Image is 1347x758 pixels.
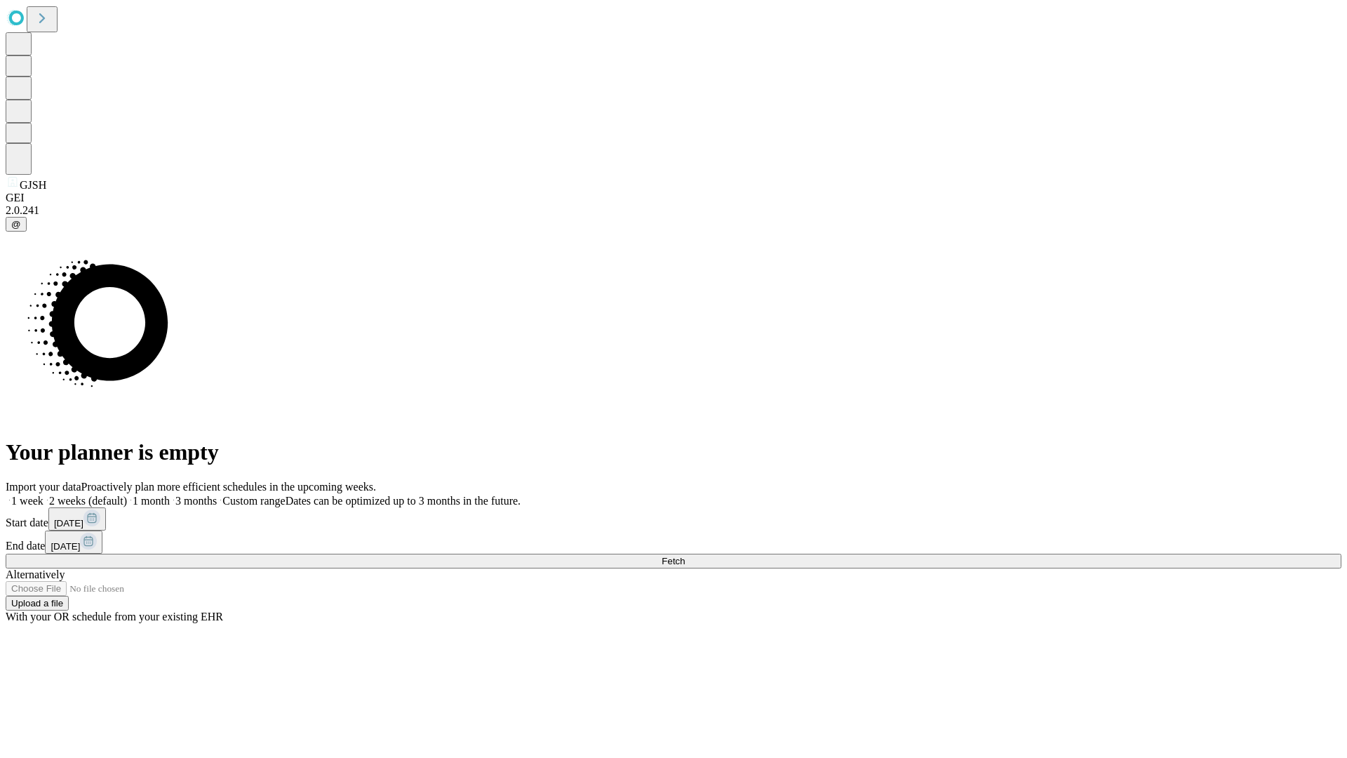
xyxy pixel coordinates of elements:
button: [DATE] [48,507,106,531]
span: GJSH [20,179,46,191]
span: Proactively plan more efficient schedules in the upcoming weeks. [81,481,376,493]
span: 3 months [175,495,217,507]
button: [DATE] [45,531,102,554]
span: Dates can be optimized up to 3 months in the future. [286,495,521,507]
span: With your OR schedule from your existing EHR [6,611,223,623]
span: [DATE] [54,518,83,528]
span: 1 week [11,495,43,507]
span: 2 weeks (default) [49,495,127,507]
span: Custom range [222,495,285,507]
span: @ [11,219,21,230]
span: [DATE] [51,541,80,552]
h1: Your planner is empty [6,439,1341,465]
span: 1 month [133,495,170,507]
span: Fetch [662,556,685,566]
span: Import your data [6,481,81,493]
div: 2.0.241 [6,204,1341,217]
div: End date [6,531,1341,554]
span: Alternatively [6,568,65,580]
button: Upload a file [6,596,69,611]
div: Start date [6,507,1341,531]
button: @ [6,217,27,232]
button: Fetch [6,554,1341,568]
div: GEI [6,192,1341,204]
